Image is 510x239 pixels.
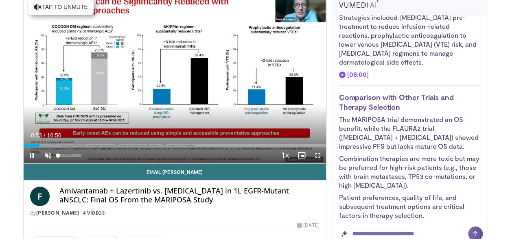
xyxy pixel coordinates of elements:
[24,144,326,147] div: Progress Bar
[339,13,481,67] li: Strategies included [MEDICAL_DATA] pre-treatment to reduce infusion-related reactions, prophylact...
[293,147,310,163] button: Enable picture-in-picture mode
[40,147,56,163] button: Unmute
[30,209,320,217] div: By
[339,193,481,220] li: Patient preferences, quality of life, and subsequent treatment options are critical factors in th...
[339,154,481,190] li: Combination therapies are more toxic but may be preferred for high-risk patients (e.g., those wit...
[31,132,42,139] span: 0:53
[24,147,40,163] button: Pause
[47,132,61,139] span: 16:56
[277,147,293,163] button: Playback Rate
[59,187,320,204] h4: Amivantamab + Lazertinib vs. [MEDICAL_DATA] in 1L EGFR-Mutant aNSCLC: Final OS From the MARIPOSA ...
[36,209,79,216] a: [PERSON_NAME]
[297,222,319,229] div: [DATE]
[44,132,46,139] span: /
[339,93,454,111] strong: Comparison with Other Trials and Therapy Selection
[346,70,369,78] strong: [08:00]
[339,70,369,79] a: [08:00]
[339,115,481,151] li: The MARIPOSA trial demonstrated an OS benefit, while the FLAURA2 trial ([MEDICAL_DATA] + [MEDICAL...
[310,147,326,163] button: Fullscreen
[81,210,107,217] a: 4 Videos
[30,187,50,206] a: F
[24,164,326,180] a: Email [PERSON_NAME]
[58,154,81,157] div: Volume Level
